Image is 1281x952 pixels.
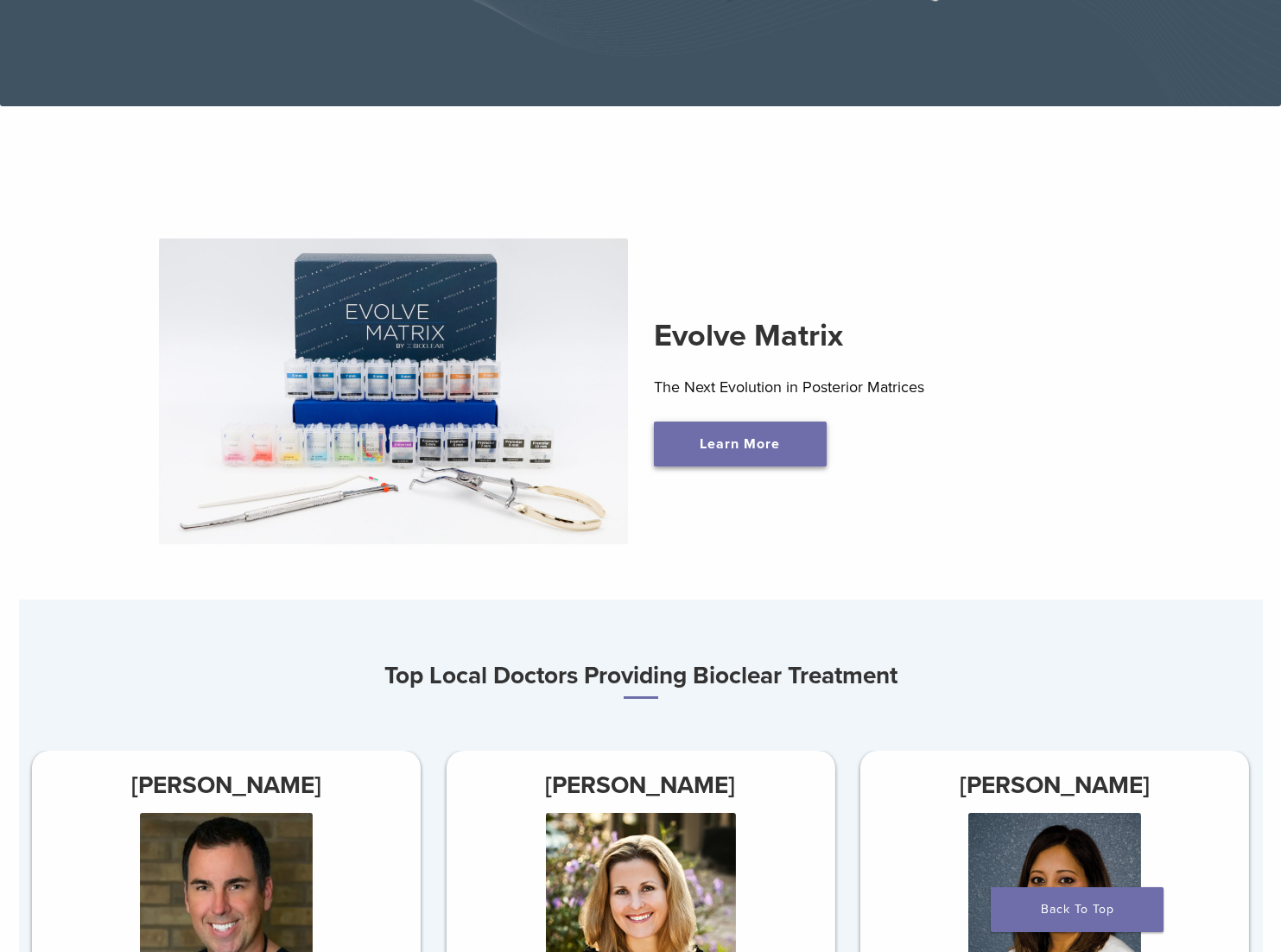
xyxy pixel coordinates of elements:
h3: [PERSON_NAME] [32,765,421,806]
h3: Top Local Doctors Providing Bioclear Treatment [19,655,1263,699]
a: Learn More [654,422,827,466]
img: Evolve Matrix [159,238,628,544]
h3: [PERSON_NAME] [860,765,1249,806]
a: Back To Top [991,887,1164,932]
p: The Next Evolution in Posterior Matrices [654,374,1123,400]
h2: Evolve Matrix [654,315,1123,357]
h3: [PERSON_NAME] [446,765,834,806]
